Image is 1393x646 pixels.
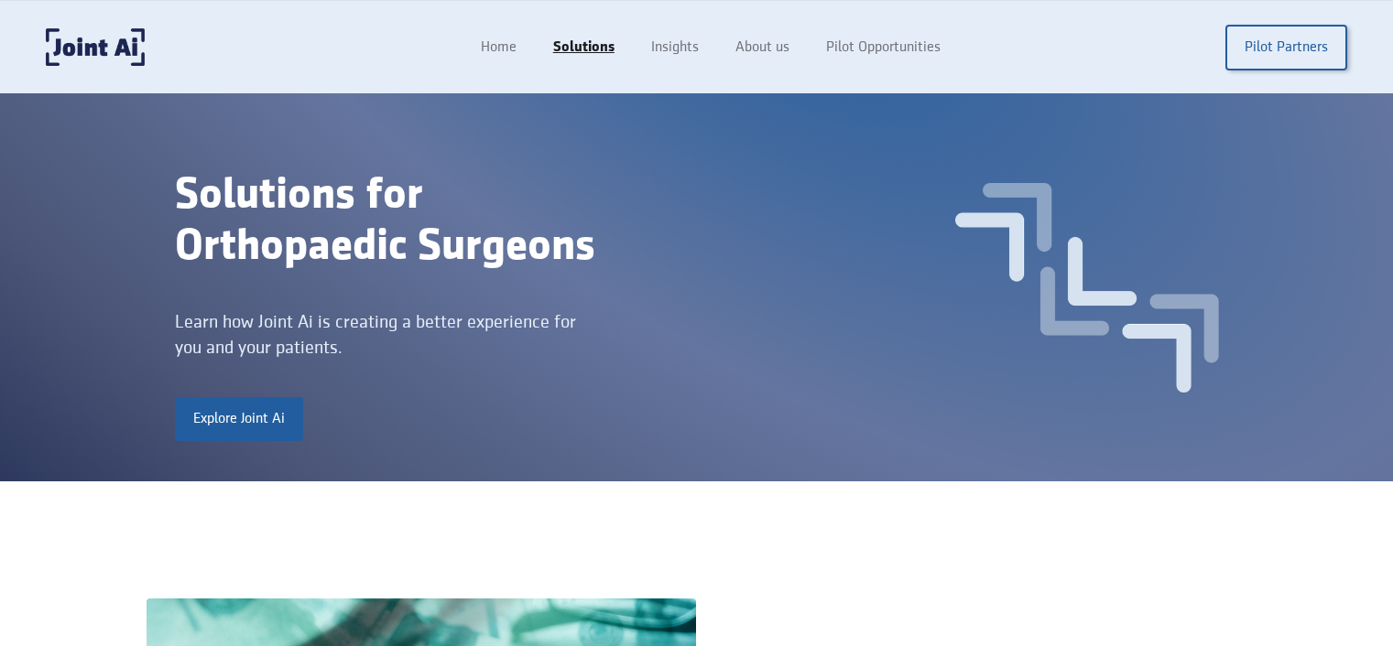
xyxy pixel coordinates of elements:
a: Solutions [535,30,633,65]
a: Pilot Partners [1225,25,1347,70]
a: Explore Joint Ai [175,397,303,441]
a: Home [463,30,535,65]
a: About us [717,30,808,65]
a: Insights [633,30,717,65]
div: Learn how Joint Ai is creating a better experience for you and your patients. [175,309,576,361]
a: Pilot Opportunities [808,30,959,65]
div: Solutions for Orthopaedic Surgeons [175,170,748,273]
